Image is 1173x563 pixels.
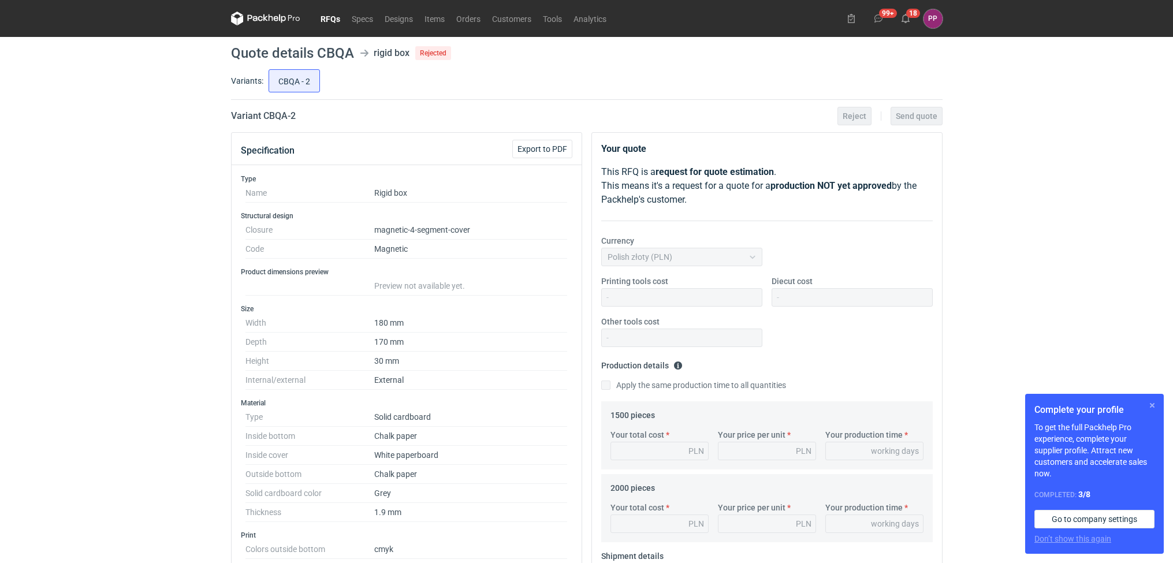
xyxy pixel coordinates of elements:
label: Variants: [231,75,263,87]
label: CBQA - 2 [269,69,320,92]
dd: Grey [374,484,568,503]
dt: Closure [245,221,374,240]
button: Skip for now [1145,398,1159,412]
dd: Chalk paper [374,465,568,484]
div: working days [871,445,919,457]
strong: 3 / 8 [1078,490,1090,499]
dd: Chalk paper [374,427,568,446]
dd: cmyk [374,540,568,559]
span: Reject [843,112,866,120]
dd: 1.9 mm [374,503,568,522]
div: PLN [796,445,811,457]
span: Export to PDF [517,145,567,153]
a: Specs [346,12,379,25]
dt: Internal/external [245,371,374,390]
div: PLN [688,445,704,457]
a: RFQs [315,12,346,25]
legend: Production details [601,356,683,370]
label: Currency [601,235,634,247]
dt: Inside bottom [245,427,374,446]
div: PLN [688,518,704,530]
button: PP [923,9,943,28]
dt: Inside cover [245,446,374,465]
dt: Solid cardboard color [245,484,374,503]
dd: 30 mm [374,352,568,371]
dd: Rigid box [374,184,568,203]
h3: Structural design [241,211,572,221]
h3: Print [241,531,572,540]
p: To get the full Packhelp Pro experience, complete your supplier profile. Attract new customers an... [1034,422,1155,479]
a: Analytics [568,12,612,25]
label: Your price per unit [718,502,785,513]
label: Diecut cost [772,275,813,287]
dt: Name [245,184,374,203]
dt: Depth [245,333,374,352]
legend: 2000 pieces [610,479,655,493]
label: Your total cost [610,429,664,441]
a: Tools [537,12,568,25]
dd: Magnetic [374,240,568,259]
label: Other tools cost [601,316,660,327]
button: Don’t show this again [1034,533,1111,545]
dd: 180 mm [374,314,568,333]
a: Customers [486,12,537,25]
dt: Outside bottom [245,465,374,484]
label: Your price per unit [718,429,785,441]
h3: Material [241,398,572,408]
a: Orders [450,12,486,25]
strong: Your quote [601,143,646,154]
div: rigid box [374,46,409,60]
legend: 1500 pieces [610,406,655,420]
label: Your production time [825,429,903,441]
button: 18 [896,9,915,28]
div: PLN [796,518,811,530]
h3: Product dimensions preview [241,267,572,277]
dt: Colors outside bottom [245,540,374,559]
dt: Thickness [245,503,374,522]
label: Your production time [825,502,903,513]
button: 99+ [869,9,888,28]
h1: Quote details CBQA [231,46,354,60]
dt: Height [245,352,374,371]
dt: Code [245,240,374,259]
button: Export to PDF [512,140,572,158]
a: Items [419,12,450,25]
p: This RFQ is a . This means it's a request for a quote for a by the Packhelp's customer. [601,165,933,207]
button: Reject [837,107,872,125]
svg: Packhelp Pro [231,12,300,25]
dd: magnetic-4-segment-cover [374,221,568,240]
dt: Type [245,408,374,427]
dd: External [374,371,568,390]
a: Designs [379,12,419,25]
label: Apply the same production time to all quantities [601,379,786,391]
label: Your total cost [610,502,664,513]
dt: Width [245,314,374,333]
h3: Type [241,174,572,184]
a: Go to company settings [1034,510,1155,528]
strong: request for quote estimation [656,166,774,177]
span: Rejected [415,46,451,60]
span: Send quote [896,112,937,120]
h3: Size [241,304,572,314]
dd: Solid cardboard [374,408,568,427]
div: working days [871,518,919,530]
label: Printing tools cost [601,275,668,287]
dd: White paperboard [374,446,568,465]
span: Preview not available yet. [374,281,465,290]
dd: 170 mm [374,333,568,352]
div: Paulina Pander [923,9,943,28]
div: Completed: [1034,489,1155,501]
strong: production NOT yet approved [770,180,892,191]
button: Send quote [891,107,943,125]
h2: Variant CBQA - 2 [231,109,296,123]
h1: Complete your profile [1034,403,1155,417]
button: Specification [241,137,295,165]
legend: Shipment details [601,547,664,561]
